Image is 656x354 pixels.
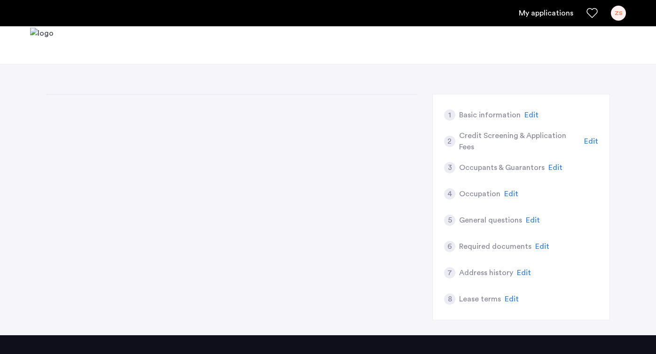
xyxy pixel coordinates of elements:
[444,241,455,252] div: 6
[459,293,501,305] h5: Lease terms
[30,28,54,63] a: Cazamio logo
[444,188,455,200] div: 4
[444,215,455,226] div: 5
[444,293,455,305] div: 8
[519,8,573,19] a: My application
[444,109,455,121] div: 1
[30,28,54,63] img: logo
[586,8,598,19] a: Favorites
[548,164,562,171] span: Edit
[444,267,455,278] div: 7
[505,295,519,303] span: Edit
[444,136,455,147] div: 2
[459,267,513,278] h5: Address history
[517,269,531,277] span: Edit
[459,109,521,121] h5: Basic information
[459,162,545,173] h5: Occupants & Guarantors
[524,111,539,119] span: Edit
[444,162,455,173] div: 3
[459,215,522,226] h5: General questions
[611,6,626,21] div: ZS
[526,216,540,224] span: Edit
[504,190,518,198] span: Edit
[535,243,549,250] span: Edit
[459,130,581,153] h5: Credit Screening & Application Fees
[584,138,598,145] span: Edit
[459,241,531,252] h5: Required documents
[459,188,500,200] h5: Occupation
